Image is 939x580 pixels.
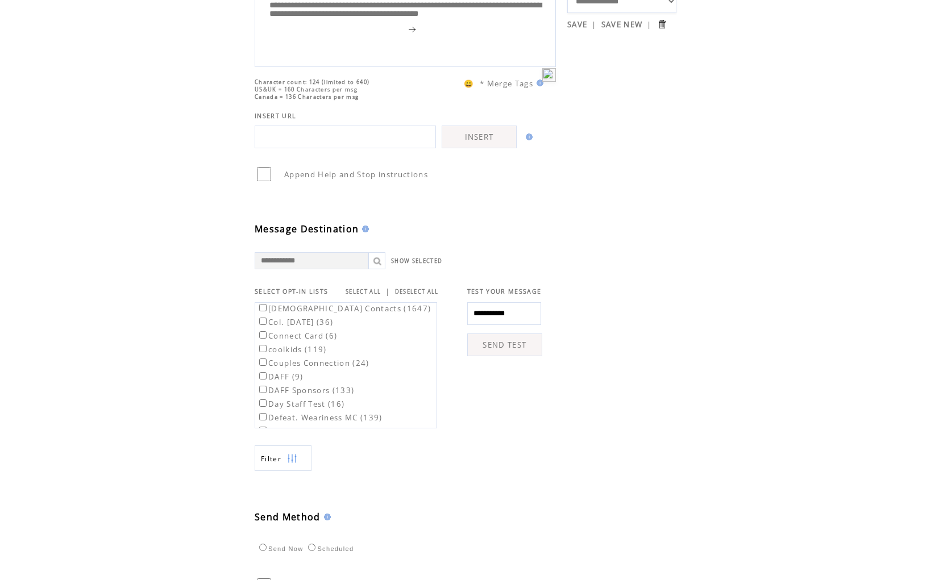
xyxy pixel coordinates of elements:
input: Connect Card (6) [259,331,267,339]
input: Couples Connection (24) [259,358,267,366]
span: TEST YOUR MESSAGE [467,287,542,295]
input: Day Staff Test (16) [259,399,267,407]
img: help.gif [359,226,369,232]
input: Defeat. Weariness MC (139) [259,413,267,420]
label: Scheduled [305,545,354,552]
span: Character count: 124 (limited to 640) [255,78,369,86]
a: INSERT [442,126,517,148]
span: | [385,286,390,297]
a: SEND TEST [467,333,542,356]
input: DAFF Sponsors (133) [259,386,267,393]
span: Send Method [255,511,321,523]
input: DAFF (9) [259,372,267,379]
label: DAFF (9) [257,372,304,382]
span: US&UK = 160 Characters per msg [255,86,358,93]
input: Col. [DATE] (36) [259,318,267,325]
img: help.gif [522,133,533,140]
img: help.gif [533,80,543,86]
img: filters.png [287,446,297,471]
label: Couples Connection (24) [257,358,369,368]
span: Canada = 136 Characters per msg [255,93,359,101]
span: SELECT OPT-IN LISTS [255,287,328,295]
span: * Merge Tags [480,78,533,89]
span: 😀 [464,78,474,89]
input: [DEMOGRAPHIC_DATA] Contacts (1647) [259,304,267,311]
a: Filter [255,445,311,471]
input: Submit [657,19,667,30]
label: Send Now [256,545,303,552]
a: SAVE [567,19,587,30]
label: coolkids (119) [257,344,327,354]
label: Connect Card (6) [257,331,337,341]
img: help.gif [321,514,331,520]
a: DESELECT ALL [395,288,439,295]
input: coolkids (119) [259,345,267,352]
span: Message Destination [255,223,359,235]
label: DAFF Sponsors (133) [257,385,354,395]
span: | [647,19,651,30]
a: SAVE NEW [601,19,643,30]
a: SELECT ALL [346,288,381,295]
input: Scheduled [308,544,315,551]
span: Append Help and Stop instructions [284,169,428,180]
span: INSERT URL [255,112,296,120]
label: Defeat. Weariness MC (139) [257,412,383,423]
label: Col. [DATE] (36) [257,317,333,327]
a: SHOW SELECTED [391,257,442,265]
label: Day Staff Test (16) [257,399,344,409]
span: Show filters [261,454,281,464]
input: Send Now [259,544,267,551]
span: | [592,19,596,30]
label: [DEMOGRAPHIC_DATA] Contacts (1647) [257,303,431,314]
input: Donate KCC (2) [259,427,267,434]
label: Donate KCC (2) [257,426,331,436]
